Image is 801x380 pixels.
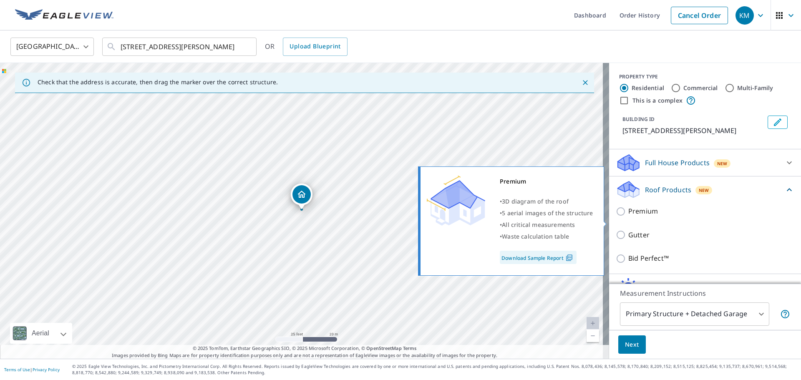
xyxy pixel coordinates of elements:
[616,153,794,173] div: Full House ProductsNew
[10,35,94,58] div: [GEOGRAPHIC_DATA]
[500,207,593,219] div: •
[500,251,577,264] a: Download Sample Report
[38,78,278,86] p: Check that the address is accurate, then drag the marker over the correct structure.
[625,340,639,350] span: Next
[628,253,669,264] p: Bid Perfect™
[33,367,60,372] a: Privacy Policy
[737,84,773,92] label: Multi-Family
[768,116,788,129] button: Edit building 1
[15,9,113,22] img: EV Logo
[500,176,593,187] div: Premium
[671,7,728,24] a: Cancel Order
[403,345,417,351] a: Terms
[366,345,401,351] a: OpenStreetMap
[628,230,650,240] p: Gutter
[622,126,764,136] p: [STREET_ADDRESS][PERSON_NAME]
[502,232,569,240] span: Waste calculation table
[618,335,646,354] button: Next
[500,196,593,207] div: •
[10,323,72,344] div: Aerial
[616,277,794,297] div: Solar ProductsNew
[502,221,575,229] span: All critical measurements
[72,363,797,376] p: © 2025 Eagle View Technologies, Inc. and Pictometry International Corp. All Rights Reserved. Repo...
[4,367,60,372] p: |
[502,197,569,205] span: 3D diagram of the roof
[717,160,728,167] span: New
[619,73,791,81] div: PROPERTY TYPE
[622,116,655,123] p: BUILDING ID
[564,254,575,262] img: Pdf Icon
[587,317,599,330] a: Current Level 20, Zoom In Disabled
[645,282,693,292] p: Solar Products
[193,345,417,352] span: © 2025 TomTom, Earthstar Geographics SIO, © 2025 Microsoft Corporation, ©
[620,302,769,326] div: Primary Structure + Detached Garage
[29,323,52,344] div: Aerial
[500,231,593,242] div: •
[620,288,790,298] p: Measurement Instructions
[291,184,312,209] div: Dropped pin, building 1, Residential property, 1608 S Benbow Rd Greensboro, NC 27406
[645,185,691,195] p: Roof Products
[645,158,710,168] p: Full House Products
[580,77,591,88] button: Close
[427,176,485,226] img: Premium
[780,309,790,319] span: Your report will include the primary structure and a detached garage if one exists.
[265,38,348,56] div: OR
[632,96,683,105] label: This is a complex
[4,367,30,372] a: Terms of Use
[736,6,754,25] div: KM
[632,84,664,92] label: Residential
[283,38,347,56] a: Upload Blueprint
[290,41,340,52] span: Upload Blueprint
[502,209,593,217] span: 5 aerial images of the structure
[500,219,593,231] div: •
[699,187,709,194] span: New
[628,206,658,216] p: Premium
[121,35,239,58] input: Search by address or latitude-longitude
[683,84,718,92] label: Commercial
[616,180,794,199] div: Roof ProductsNew
[587,330,599,342] a: Current Level 20, Zoom Out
